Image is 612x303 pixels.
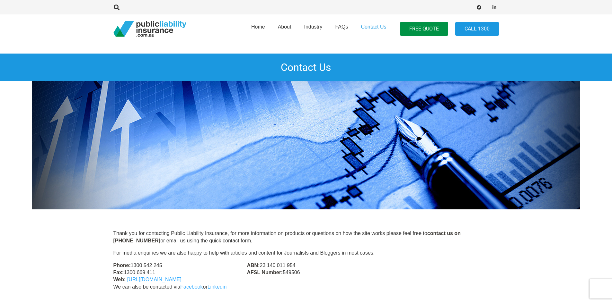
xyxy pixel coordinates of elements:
strong: Phone: [113,263,131,268]
a: Linkedin [208,284,227,290]
p: 23 140 011 954 549506 [247,262,365,276]
a: Call 1300 [455,22,499,36]
a: Contact Us [354,13,393,45]
strong: Fax: [113,270,124,275]
a: pli_logotransparent [113,21,186,37]
span: Contact Us [361,24,386,29]
a: LinkedIn [490,3,499,12]
a: Search [111,4,123,10]
p: We can also be contacted via or [113,283,499,290]
span: Industry [304,24,322,29]
p: Thank you for contacting Public Liability Insurance, for more information on products or question... [113,230,499,244]
strong: ABN: [247,263,260,268]
span: About [278,24,291,29]
strong: contact us on [PHONE_NUMBER] [113,231,461,243]
a: Industry [297,13,329,45]
a: Facebook [180,284,203,290]
img: Premium Funding Insurance [32,81,580,209]
p: For media enquiries we are also happy to help with articles and content for Journalists and Blogg... [113,249,499,257]
a: Home [245,13,271,45]
a: FAQs [329,13,354,45]
span: FAQs [335,24,348,29]
a: [URL][DOMAIN_NAME] [127,277,182,282]
a: Facebook [475,3,483,12]
span: Home [251,24,265,29]
a: FREE QUOTE [400,22,448,36]
p: 1300 542 245 1300 669 411 [113,262,232,283]
a: About [271,13,298,45]
strong: AFSL Number: [247,270,283,275]
strong: Web: [113,277,126,282]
